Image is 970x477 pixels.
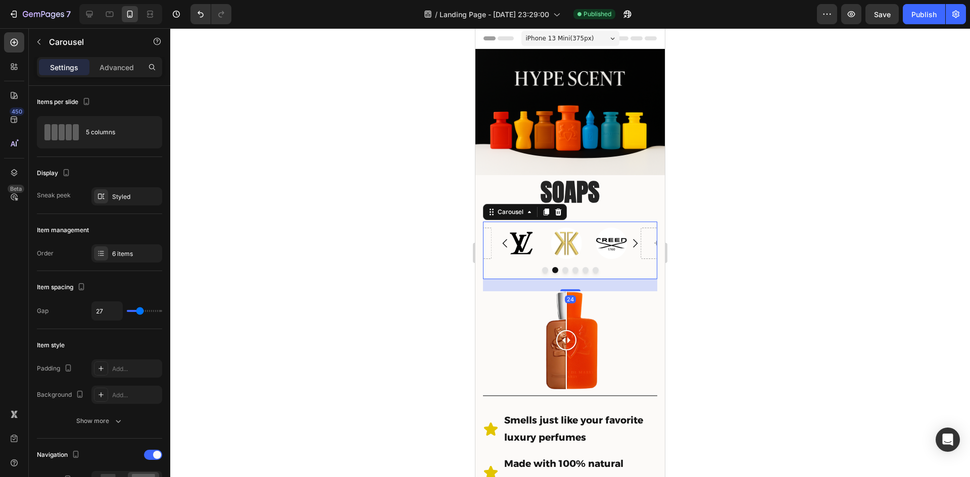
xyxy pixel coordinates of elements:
[49,36,135,48] p: Carousel
[37,448,82,462] div: Navigation
[865,4,899,24] button: Save
[37,95,92,109] div: Items per slide
[475,28,665,477] iframe: Design area
[37,388,86,402] div: Background
[100,62,134,73] p: Advanced
[112,391,160,400] div: Add...
[37,341,65,350] div: Item style
[37,306,48,315] div: Gap
[37,191,71,200] div: Sneak peek
[8,185,24,193] div: Beta
[37,249,54,258] div: Order
[76,416,123,426] div: Show more
[37,167,72,180] div: Display
[112,249,160,258] div: 6 items
[584,10,611,19] span: Published
[112,364,160,374] div: Add...
[37,281,87,294] div: Item spacing
[440,9,549,20] span: Landing Page - [DATE] 23:29:00
[92,302,122,320] input: Auto
[86,121,148,144] div: 5 columns
[112,192,160,201] div: Styled
[911,9,937,20] div: Publish
[37,362,74,376] div: Padding
[37,226,89,235] div: Item management
[435,9,438,20] span: /
[936,428,960,452] div: Open Intercom Messenger
[874,10,891,19] span: Save
[29,430,148,458] strong: Made with 100% natural [MEDICAL_DATA]
[10,108,24,116] div: 450
[66,8,71,20] p: 7
[903,4,945,24] button: Publish
[37,412,162,430] button: Show more
[190,4,231,24] div: Undo/Redo
[50,62,78,73] p: Settings
[4,4,75,24] button: 7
